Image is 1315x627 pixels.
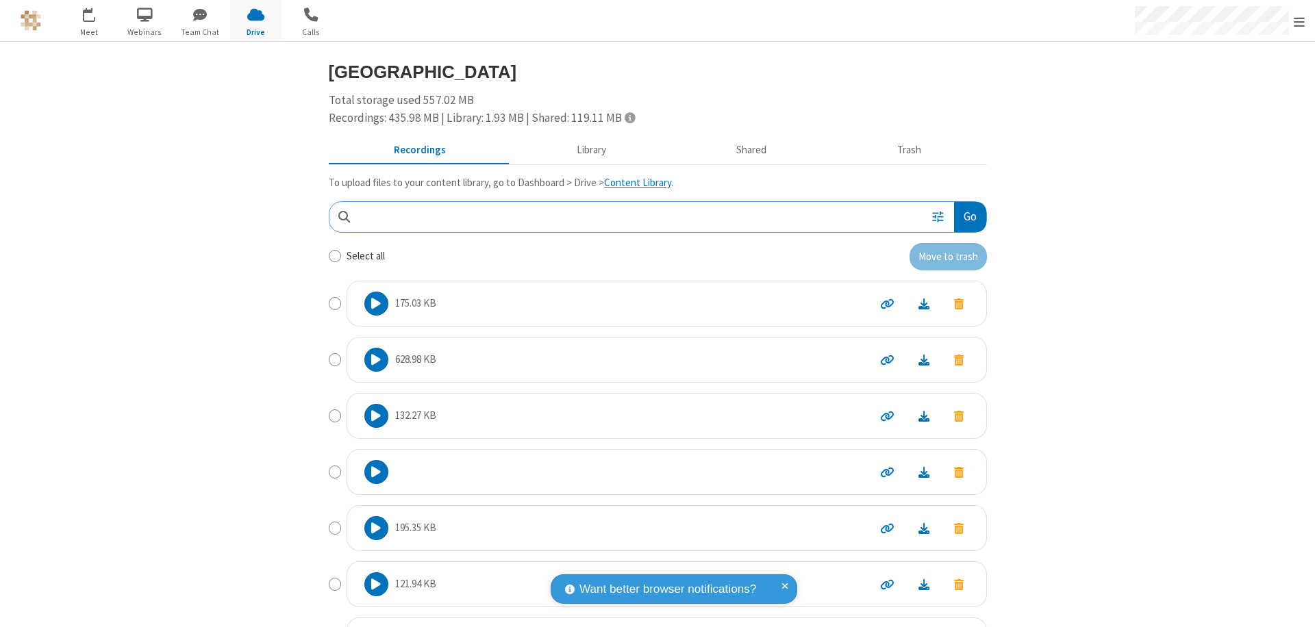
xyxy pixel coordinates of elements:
[329,62,987,81] h3: [GEOGRAPHIC_DATA]
[119,26,171,38] span: Webinars
[625,112,635,123] span: Totals displayed include files that have been moved to the trash.
[286,26,337,38] span: Calls
[329,175,987,191] p: To upload files to your content library, go to Dashboard > Drive > .
[942,407,976,425] button: Move to trash
[942,350,976,369] button: Move to trash
[906,576,942,592] a: Download file
[942,294,976,313] button: Move to trash
[906,520,942,536] a: Download file
[954,202,986,233] button: Go
[671,138,832,164] button: Shared during meetings
[21,10,41,31] img: QA Selenium DO NOT DELETE OR CHANGE
[329,138,512,164] button: Recorded meetings
[906,296,942,311] a: Download file
[579,580,756,598] span: Want better browser notifications?
[175,26,226,38] span: Team Chat
[92,8,101,18] div: 1
[942,575,976,593] button: Move to trash
[395,352,436,368] p: 628.98 KB
[329,92,987,127] div: Total storage used 557.02 MB
[395,576,436,592] p: 121.94 KB
[906,352,942,368] a: Download file
[329,110,987,127] div: Recordings: 435.98 MB | Library: 1.93 MB | Shared: 119.11 MB
[347,248,385,264] label: Select all
[395,296,436,311] p: 175.03 KB
[910,243,987,270] button: Move to trash
[906,464,942,480] a: Download file
[511,138,671,164] button: Content library
[832,138,987,164] button: Trash
[230,26,281,38] span: Drive
[604,176,671,189] a: Content Library
[395,408,436,424] p: 132.27 KB
[942,519,976,537] button: Move to trash
[906,408,942,424] a: Download file
[942,463,976,481] button: Move to trash
[64,26,115,38] span: Meet
[395,520,436,536] p: 195.35 KB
